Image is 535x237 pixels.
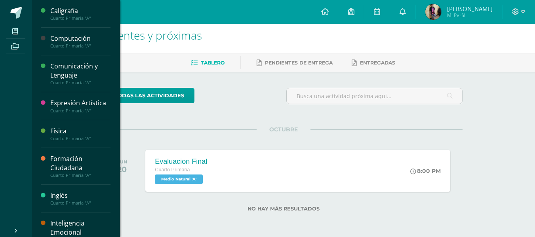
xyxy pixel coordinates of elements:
span: OCTUBRE [257,126,310,133]
a: FísicaCuarto Primaria "A" [50,127,110,141]
a: Comunicación y LenguajeCuarto Primaria "A" [50,62,110,85]
span: Tablero [201,60,225,66]
div: Inglés [50,191,110,200]
div: LUN [117,159,127,165]
div: 8:00 PM [410,167,441,174]
div: Cuarto Primaria "A" [50,200,110,206]
span: Cuarto Primaria [155,167,190,173]
a: Expresión ArtísticaCuarto Primaria "A" [50,99,110,113]
span: Pendientes de entrega [265,60,333,66]
img: 4d9219007374cac5d40bb38e9b66c804.png [425,4,441,20]
a: ComputaciónCuarto Primaria "A" [50,34,110,49]
input: Busca una actividad próxima aquí... [287,88,462,104]
div: Evaluacion Final [155,157,207,166]
div: Caligrafía [50,6,110,15]
div: 20 [117,165,127,174]
div: Física [50,127,110,136]
a: InglésCuarto Primaria "A" [50,191,110,206]
div: Cuarto Primaria "A" [50,136,110,141]
span: Mi Perfil [447,12,493,19]
div: Computación [50,34,110,43]
span: Entregadas [360,60,395,66]
div: Cuarto Primaria "A" [50,43,110,49]
span: [PERSON_NAME] [447,5,493,13]
div: Inteligencia Emocional [50,219,110,237]
span: Actividades recientes y próximas [41,28,202,43]
a: Pendientes de entrega [257,57,333,69]
div: Cuarto Primaria "A" [50,15,110,21]
a: Entregadas [352,57,395,69]
div: Formación Ciudadana [50,154,110,173]
label: No hay más resultados [104,206,463,212]
div: Cuarto Primaria "A" [50,108,110,114]
div: Cuarto Primaria "A" [50,80,110,85]
div: Cuarto Primaria "A" [50,173,110,178]
a: CaligrafíaCuarto Primaria "A" [50,6,110,21]
a: Formación CiudadanaCuarto Primaria "A" [50,154,110,178]
div: Comunicación y Lenguaje [50,62,110,80]
div: Expresión Artística [50,99,110,108]
a: todas las Actividades [104,88,194,103]
span: Medio Natural 'A' [155,174,203,184]
a: Tablero [191,57,225,69]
